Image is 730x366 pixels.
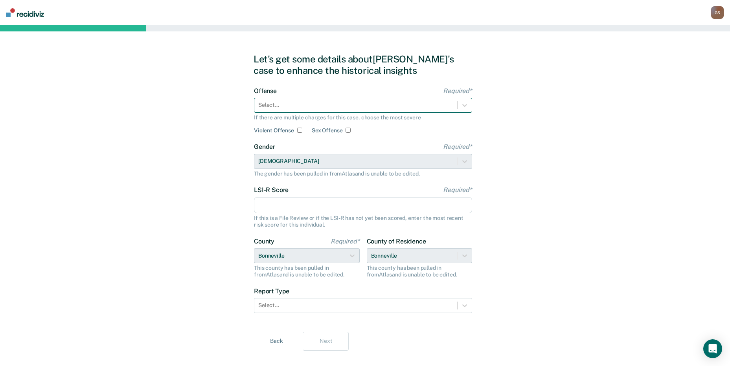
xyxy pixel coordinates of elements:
button: GS [711,6,724,19]
label: Gender [254,143,472,150]
label: LSI-R Score [254,186,472,194]
label: County [254,238,360,245]
button: Back [254,332,300,351]
div: This county has been pulled in from Atlas and is unable to be edited. [367,265,473,278]
label: County of Residence [367,238,473,245]
span: Required* [443,87,472,95]
div: The gender has been pulled in from Atlas and is unable to be edited. [254,170,472,177]
button: Next [303,332,349,351]
span: Required* [443,143,472,150]
label: Sex Offense [312,127,342,134]
div: Let's get some details about [PERSON_NAME]'s case to enhance the historical insights [254,53,476,76]
div: If there are multiple charges for this case, choose the most severe [254,114,472,121]
div: G S [711,6,724,19]
img: Recidiviz [6,8,44,17]
div: This county has been pulled in from Atlas and is unable to be edited. [254,265,360,278]
span: Required* [443,186,472,194]
span: Required* [331,238,360,245]
label: Report Type [254,287,472,295]
div: Open Intercom Messenger [703,339,722,358]
label: Offense [254,87,472,95]
div: If this is a File Review or if the LSI-R has not yet been scored, enter the most recent risk scor... [254,215,472,228]
label: Violent Offense [254,127,294,134]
